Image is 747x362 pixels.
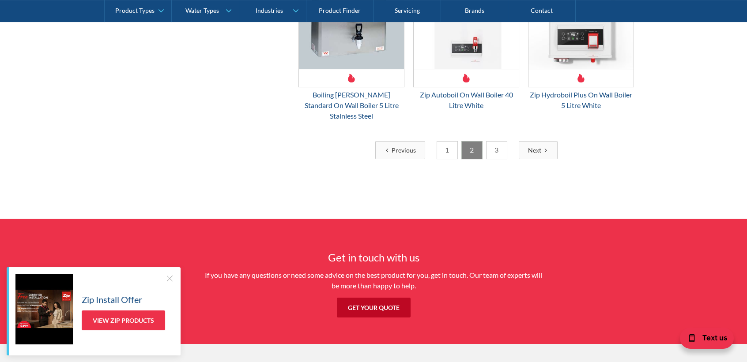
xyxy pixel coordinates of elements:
div: List [298,141,634,159]
a: Get your quote [337,298,411,317]
a: Next Page [519,141,558,159]
div: Zip Autoboil On Wall Boiler 40 Litre White [413,90,519,111]
div: Industries [256,7,283,15]
a: Previous Page [375,141,425,159]
a: 1 [437,141,458,159]
div: Zip Hydroboil Plus On Wall Boiler 5 Litre White [528,90,634,111]
div: Next [528,146,541,155]
div: Product Types [115,7,155,15]
h4: Get in touch with us [201,250,546,265]
div: Previous [392,146,416,155]
p: If you have any questions or need some advice on the best product for you, get in touch. Our team... [201,270,546,291]
a: View Zip Products [82,310,165,330]
a: 2 [461,141,483,159]
div: Boiling [PERSON_NAME] Standard On Wall Boiler 5 Litre Stainless Steel [298,90,404,121]
h5: Zip Install Offer [82,293,142,306]
div: Water Types [185,7,219,15]
a: 3 [486,141,507,159]
img: Zip Install Offer [15,274,73,344]
iframe: podium webchat widget bubble [659,318,747,362]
